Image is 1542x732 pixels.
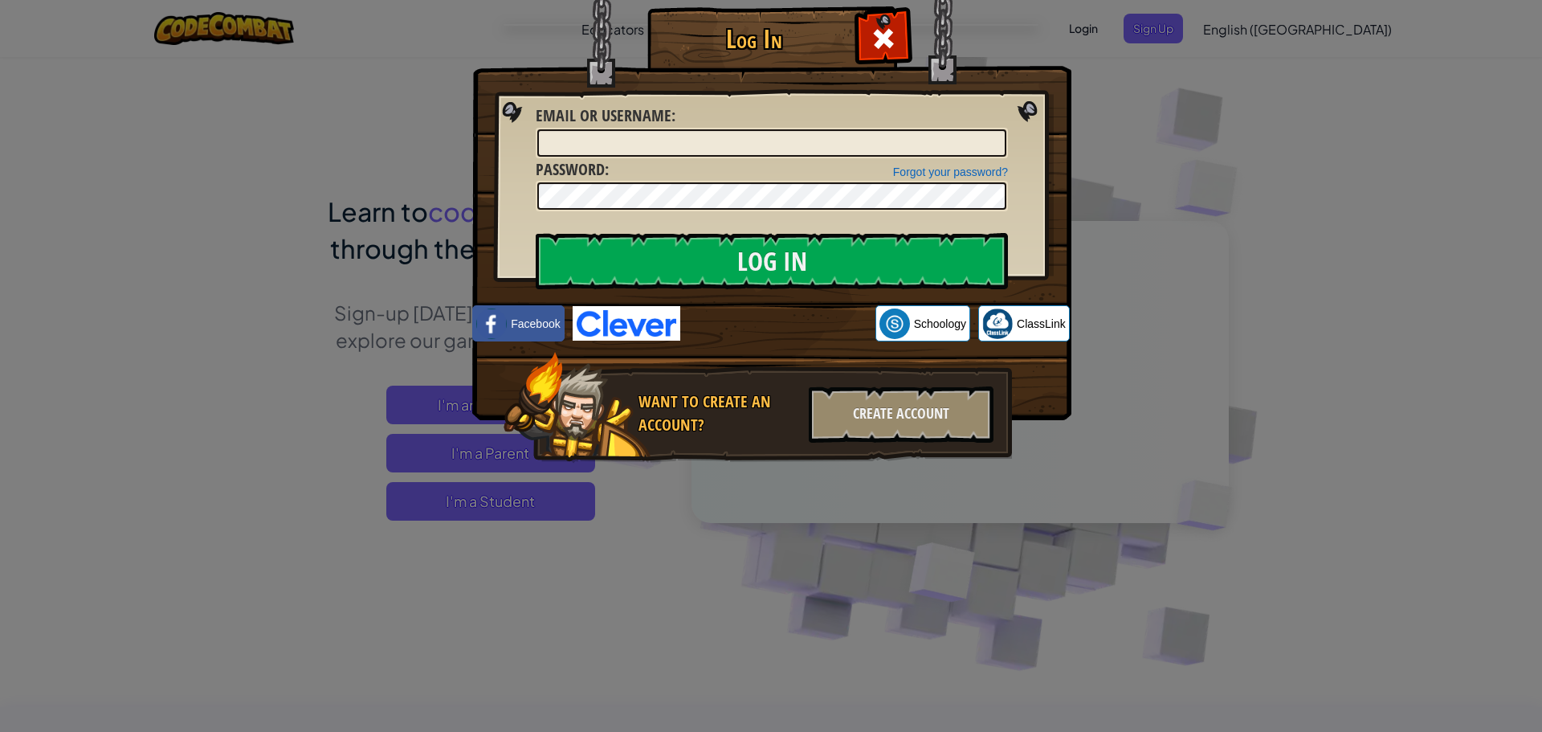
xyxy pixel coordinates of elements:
[536,104,671,126] span: Email or Username
[809,386,993,443] div: Create Account
[893,166,1008,178] a: Forgot your password?
[573,306,680,341] img: clever-logo-blue.png
[651,25,856,53] h1: Log In
[536,158,609,182] label: :
[536,233,1008,289] input: Log In
[511,316,560,332] span: Facebook
[1017,316,1066,332] span: ClassLink
[536,158,605,180] span: Password
[914,316,966,332] span: Schoology
[536,104,675,128] label: :
[476,309,507,339] img: facebook_small.png
[680,306,875,341] iframe: Sign in with Google Button
[982,309,1013,339] img: classlink-logo-small.png
[638,391,799,436] div: Want to create an account?
[879,309,910,339] img: schoology.png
